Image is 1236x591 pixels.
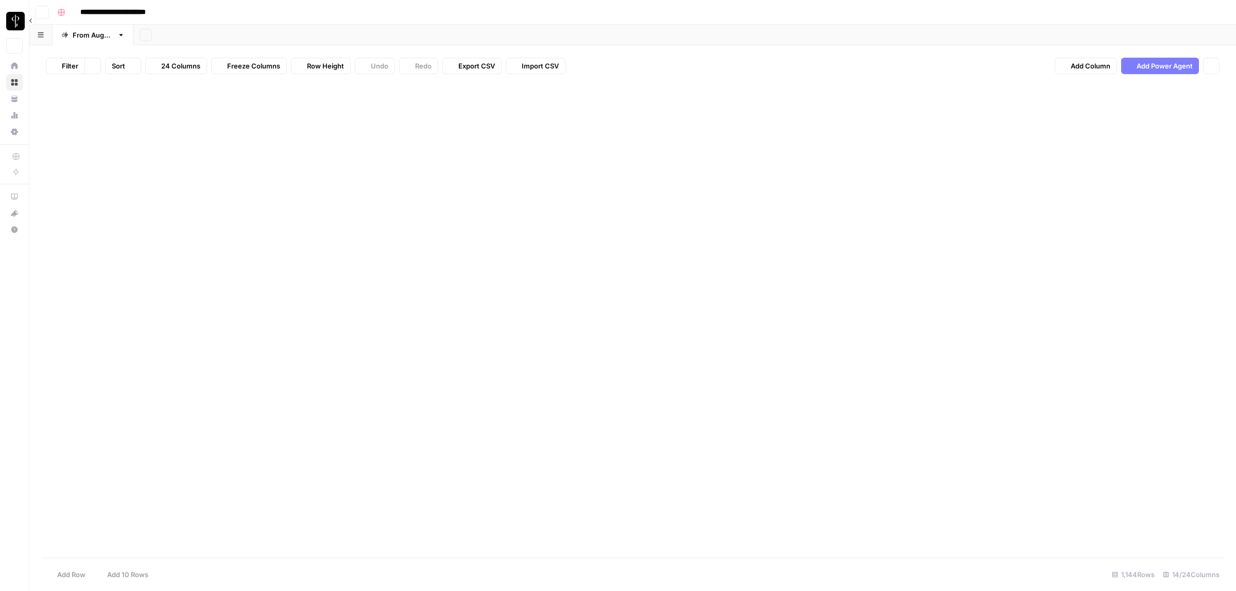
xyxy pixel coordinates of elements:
div: 1,144 Rows [1108,566,1159,583]
span: 24 Columns [161,61,200,71]
button: Freeze Columns [211,58,287,74]
span: Add Power Agent [1137,61,1193,71]
button: Add Row [42,566,92,583]
button: 24 Columns [145,58,207,74]
span: Add Column [1071,61,1110,71]
button: Add Column [1055,58,1117,74]
span: Redo [415,61,432,71]
div: 14/24 Columns [1159,566,1224,583]
button: Redo [399,58,438,74]
button: Row Height [291,58,351,74]
button: Add 10 Rows [92,566,154,583]
button: Filter [46,58,84,74]
div: What's new? [7,205,22,221]
span: Row Height [307,61,344,71]
button: Export CSV [442,58,502,74]
span: Add 10 Rows [107,569,148,580]
div: From [DATE] [73,30,113,40]
img: LP Production Workloads Logo [6,12,25,30]
span: Import CSV [522,61,559,71]
button: Help + Support [6,221,23,238]
span: Freeze Columns [227,61,280,71]
a: Settings [6,124,23,140]
span: Add Row [57,569,85,580]
button: Import CSV [506,58,565,74]
a: Your Data [6,91,23,107]
a: From [DATE] [53,25,133,45]
a: Browse [6,74,23,91]
button: Undo [355,58,395,74]
a: AirOps Academy [6,188,23,205]
button: Sort [105,58,141,74]
span: Filter [62,61,78,71]
button: Workspace: LP Production Workloads [6,8,23,34]
a: Usage [6,107,23,124]
button: Add Power Agent [1121,58,1199,74]
span: Sort [112,61,125,71]
a: Home [6,58,23,74]
span: Undo [371,61,388,71]
span: Export CSV [458,61,495,71]
button: What's new? [6,205,23,221]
